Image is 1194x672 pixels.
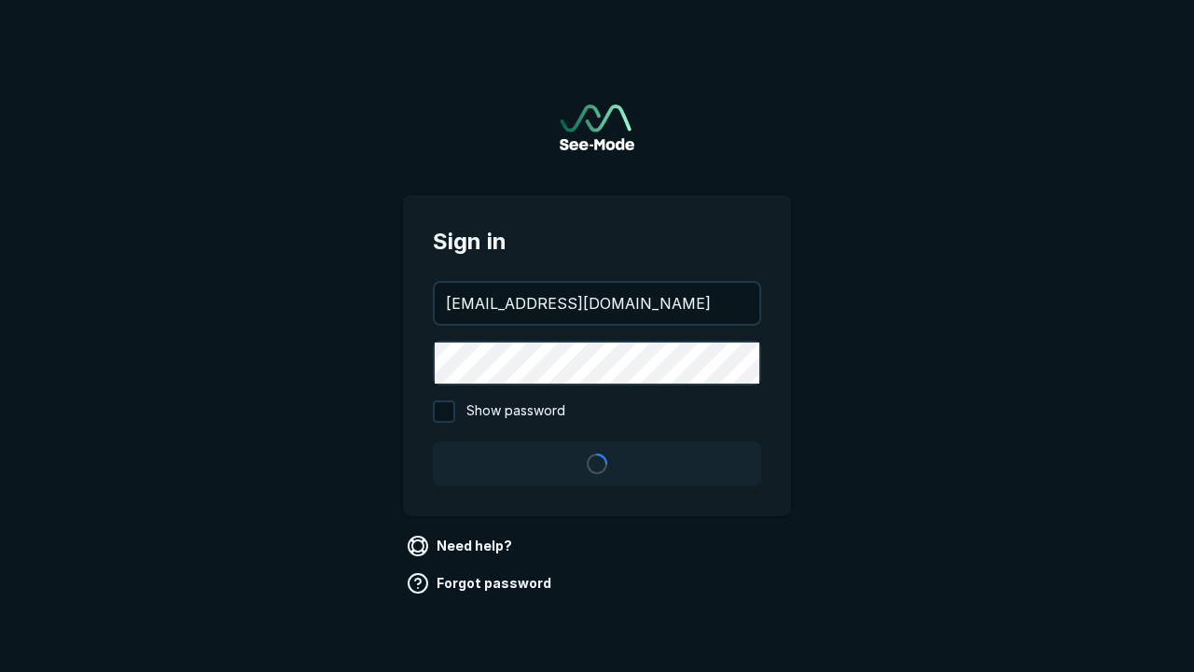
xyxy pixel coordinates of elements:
a: Forgot password [403,568,559,598]
input: your@email.com [435,283,759,324]
img: See-Mode Logo [560,105,634,150]
span: Sign in [433,225,761,259]
a: Go to sign in [560,105,634,150]
a: Need help? [403,531,520,561]
span: Show password [466,400,565,423]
